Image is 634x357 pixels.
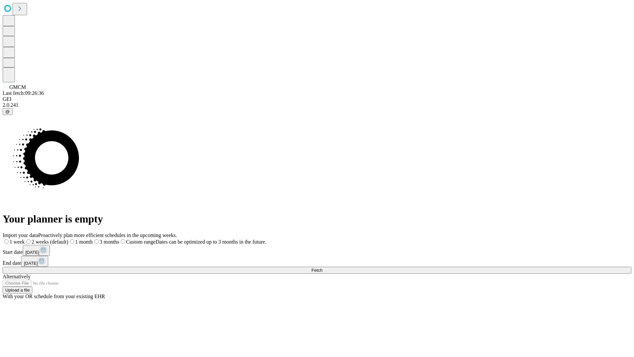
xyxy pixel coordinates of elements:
[3,213,631,225] h1: Your planner is empty
[75,239,93,245] span: 1 month
[126,239,156,245] span: Custom range
[3,256,631,267] div: End date
[24,261,38,266] span: [DATE]
[3,102,631,108] div: 2.0.241
[3,267,631,274] button: Fetch
[3,90,44,96] span: Last fetch: 09:26:36
[5,109,10,114] span: @
[70,239,74,244] input: 1 month
[3,245,631,256] div: Start date
[3,108,13,115] button: @
[32,239,68,245] span: 2 weeks (default)
[23,245,50,256] button: [DATE]
[38,232,177,238] span: Proactively plan more efficient schedules in the upcoming weeks.
[9,84,26,90] span: GMCM
[4,239,9,244] input: 1 week
[26,239,31,244] input: 2 weeks (default)
[3,287,32,294] button: Upload a file
[94,239,99,244] input: 3 months
[156,239,266,245] span: Dates can be optimized up to 3 months in the future.
[3,96,631,102] div: GEI
[3,294,105,299] span: With your OR schedule from your existing EHR
[3,274,30,279] span: Alternatively
[311,268,322,273] span: Fetch
[10,239,25,245] span: 1 week
[121,239,125,244] input: Custom rangeDates can be optimized up to 3 months in the future.
[3,232,38,238] span: Import your data
[100,239,119,245] span: 3 months
[21,256,48,267] button: [DATE]
[25,250,39,255] span: [DATE]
